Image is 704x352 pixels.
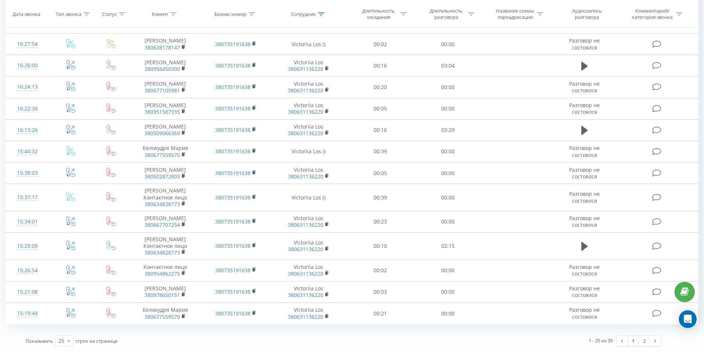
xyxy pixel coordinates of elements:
a: 380634828773 [144,249,180,256]
div: Комментарий/категория звонка [631,8,674,20]
a: 380735191638 [215,41,251,48]
a: 380638178147 [144,44,180,51]
td: Белокудря Мария [130,303,200,324]
a: 380954862275 [144,270,180,277]
span: строк на странице [75,338,118,344]
td: 00:00 [414,260,482,281]
div: Клиент [152,11,168,17]
span: Разговор не состоялся [569,37,600,51]
td: 00:00 [414,34,482,55]
a: 380631136220 [288,313,323,320]
td: 00:05 [347,98,414,119]
td: 00:05 [347,163,414,184]
span: Разговор не состоялся [569,306,600,320]
div: 15:29:09 [13,239,42,253]
a: 380735191638 [215,105,251,112]
div: Open Intercom Messenger [679,310,697,328]
td: 00:16 [347,55,414,76]
div: Статус [102,11,117,17]
td: 00:00 [414,303,482,324]
a: 380735191638 [215,170,251,177]
a: 380667707254 [144,221,180,228]
div: 15:21:08 [13,285,42,299]
a: 380735191638 [215,62,251,69]
a: 380735191638 [215,310,251,317]
a: 380631136220 [288,291,323,298]
span: Разговор не состоялся [569,80,600,94]
span: Показывать [25,338,53,344]
a: 380631136220 [288,87,323,94]
td: Victoriia Los [271,281,347,303]
div: 15:44:32 [13,144,42,159]
td: 00:00 [414,281,482,303]
td: 00:00 [414,163,482,184]
div: 16:27:54 [13,37,42,51]
a: 380631136220 [288,246,323,253]
a: 380735191638 [215,194,251,201]
td: 03:29 [414,119,482,141]
td: [PERSON_NAME] [130,76,200,98]
td: 00:00 [414,184,482,211]
td: Victoriia Los [271,55,347,76]
a: 380677559570 [144,313,180,320]
a: 380631136220 [288,221,323,228]
div: Сотрудник [291,11,316,17]
td: 00:00 [414,98,482,119]
a: 380735191638 [215,288,251,295]
td: 00:21 [347,303,414,324]
td: Victoriia Los [271,260,347,281]
a: 380677105981 [144,87,180,94]
div: 16:13:26 [13,123,42,137]
span: Разговор не состоялся [569,166,600,180]
td: Victoriia Los () [271,184,347,211]
td: [PERSON_NAME] [130,119,200,141]
span: Разговор не состоялся [569,190,600,204]
td: 00:02 [347,34,414,55]
td: 03:04 [414,55,482,76]
td: 00:00 [414,76,482,98]
td: Victoriia Los [271,233,347,260]
div: 25 [58,337,64,345]
td: Victoriia Los [271,303,347,324]
a: 380735191638 [215,218,251,225]
td: Victoriia Los () [271,34,347,55]
td: 00:00 [414,141,482,162]
div: Тип звонка [56,11,81,17]
span: Разговор не состоялся [569,102,600,115]
td: 00:20 [347,76,414,98]
td: [PERSON_NAME] [130,55,200,76]
td: 00:02 [347,260,414,281]
td: [PERSON_NAME] Контактное лицо [130,184,200,211]
td: Victoriia Los [271,119,347,141]
span: Разговор не состоялся [569,215,600,228]
a: 380631136220 [288,108,323,115]
a: 380509066369 [144,130,180,137]
div: Длительность разговора [426,8,466,20]
td: [PERSON_NAME] [130,98,200,119]
td: 00:10 [347,233,414,260]
td: [PERSON_NAME] [130,34,200,55]
div: Дата звонка [13,11,40,17]
span: Разговор не состоялся [569,144,600,158]
td: Victoriia Los () [271,141,347,162]
span: Разговор не состоялся [569,285,600,298]
a: 380502872803 [144,173,180,180]
div: 1 - 25 из 39 [589,337,613,344]
div: 15:19:44 [13,306,42,321]
td: Victoriia Los [271,76,347,98]
div: Аудиозапись разговора [563,8,611,20]
td: Victoriia Los [271,163,347,184]
td: Белокудря Мария [130,141,200,162]
td: 00:39 [347,184,414,211]
div: Бизнес номер [214,11,246,17]
a: 380735191638 [215,148,251,155]
td: [PERSON_NAME] [130,281,200,303]
a: 380735191638 [215,83,251,90]
td: 00:16 [347,119,414,141]
a: 380677559570 [144,151,180,158]
a: 380634828773 [144,201,180,208]
td: 00:23 [347,211,414,232]
a: 380956450300 [144,65,180,72]
a: 380735191638 [215,267,251,274]
div: 16:26:00 [13,58,42,73]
